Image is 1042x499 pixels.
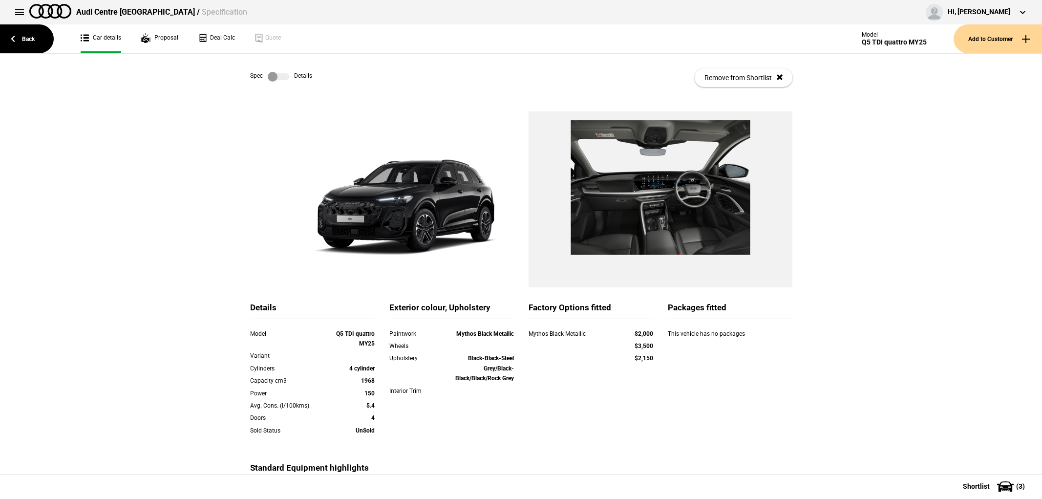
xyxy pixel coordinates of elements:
[389,386,439,396] div: Interior Trim
[366,402,375,409] strong: 5.4
[635,355,653,362] strong: $2,150
[954,24,1042,53] button: Add to Customer
[389,329,439,339] div: Paintwork
[250,302,375,319] div: Details
[81,24,121,53] a: Car details
[862,31,927,38] div: Model
[948,7,1010,17] div: Hi, [PERSON_NAME]
[76,7,247,18] div: Audi Centre [GEOGRAPHIC_DATA] /
[668,329,792,348] div: This vehicle has no packages
[198,24,235,53] a: Deal Calc
[456,330,514,337] strong: Mythos Black Metallic
[349,365,375,372] strong: 4 cylinder
[250,376,325,386] div: Capacity cm3
[635,330,653,337] strong: $2,000
[250,329,325,339] div: Model
[250,413,325,423] div: Doors
[202,7,247,17] span: Specification
[371,414,375,421] strong: 4
[250,401,325,411] div: Avg. Cons. (l/100kms)
[141,24,178,53] a: Proposal
[862,38,927,46] div: Q5 TDI quattro MY25
[356,427,375,434] strong: UnSold
[635,343,653,349] strong: $3,500
[250,426,325,435] div: Sold Status
[250,389,325,398] div: Power
[250,364,325,373] div: Cylinders
[695,68,792,87] button: Remove from Shortlist
[389,341,439,351] div: Wheels
[529,302,653,319] div: Factory Options fitted
[250,462,514,479] div: Standard Equipment highlights
[668,302,792,319] div: Packages fitted
[364,390,375,397] strong: 150
[948,474,1042,499] button: Shortlist(3)
[389,353,439,363] div: Upholstery
[361,377,375,384] strong: 1968
[1016,483,1025,490] span: ( 3 )
[250,351,325,361] div: Variant
[29,4,71,19] img: audi.png
[250,72,312,82] div: Spec Details
[529,329,616,339] div: Mythos Black Metallic
[963,483,990,490] span: Shortlist
[455,355,514,382] strong: Black-Black-Steel Grey/Black-Black/Black/Rock Grey
[336,330,375,347] strong: Q5 TDI quattro MY25
[389,302,514,319] div: Exterior colour, Upholstery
